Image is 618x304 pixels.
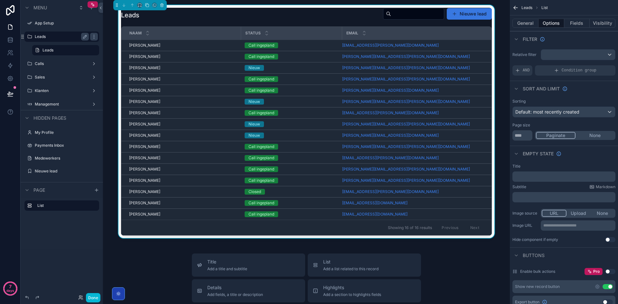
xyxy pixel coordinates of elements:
[512,184,526,189] label: Subtitle
[323,259,379,265] span: List
[129,77,160,82] span: [PERSON_NAME]
[245,133,338,138] a: Nieuw
[129,155,160,161] span: [PERSON_NAME]
[35,169,98,174] a: Nieuwe lead
[245,144,338,150] a: Call ingepland
[538,19,564,28] button: Options
[248,88,274,93] div: Call ingepland
[342,65,470,70] a: [PERSON_NAME][EMAIL_ADDRESS][PERSON_NAME][DOMAIN_NAME]
[447,8,492,20] button: Nieuwe lead
[35,102,89,107] label: Management
[308,253,421,277] button: ListAdd a list related to this record
[129,65,160,70] span: [PERSON_NAME]
[342,155,439,161] a: [EMAIL_ADDRESS][PERSON_NAME][DOMAIN_NAME]
[129,54,160,59] span: [PERSON_NAME]
[342,144,483,149] a: [PERSON_NAME][EMAIL_ADDRESS][PERSON_NAME][DOMAIN_NAME]
[342,167,470,172] a: [PERSON_NAME][EMAIL_ADDRESS][PERSON_NAME][DOMAIN_NAME]
[245,76,338,82] a: Call ingepland
[342,122,470,127] a: [PERSON_NAME][EMAIL_ADDRESS][PERSON_NAME][DOMAIN_NAME]
[129,43,160,48] span: [PERSON_NAME]
[129,110,237,115] a: [PERSON_NAME]
[129,144,237,149] a: [PERSON_NAME]
[523,68,530,73] span: AND
[129,122,237,127] a: [PERSON_NAME]
[129,212,237,217] a: [PERSON_NAME]
[248,54,274,60] div: Call ingepland
[342,99,470,104] a: [PERSON_NAME][EMAIL_ADDRESS][PERSON_NAME][DOMAIN_NAME]
[35,61,89,66] label: Calls
[512,237,558,242] div: Hide component if empty
[248,155,274,161] div: Call ingepland
[542,210,566,217] button: URL
[129,99,237,104] a: [PERSON_NAME]
[245,110,338,116] a: Call ingepland
[21,198,103,217] div: scrollable content
[512,123,530,128] label: Page size
[342,77,483,82] a: [PERSON_NAME][EMAIL_ADDRESS][PERSON_NAME][DOMAIN_NAME]
[129,178,237,183] a: [PERSON_NAME]
[192,279,305,302] button: DetailsAdd fields, a title or description
[129,133,160,138] span: [PERSON_NAME]
[512,211,538,216] label: Image source
[207,259,247,265] span: Title
[129,31,142,36] span: Naam
[342,110,439,115] a: [EMAIL_ADDRESS][PERSON_NAME][DOMAIN_NAME]
[566,210,591,217] button: Upload
[129,88,160,93] span: [PERSON_NAME]
[129,167,160,172] span: [PERSON_NAME]
[523,86,560,92] span: Sort And Limit
[342,155,483,161] a: [EMAIL_ADDRESS][PERSON_NAME][DOMAIN_NAME]
[129,122,160,127] span: [PERSON_NAME]
[523,151,554,157] span: Empty state
[129,43,237,48] a: [PERSON_NAME]
[129,212,160,217] span: [PERSON_NAME]
[342,43,483,48] a: [EMAIL_ADDRESS][PERSON_NAME][DOMAIN_NAME]
[35,130,98,135] label: My Profile
[35,88,89,93] label: Klanten
[35,34,86,39] label: Leads
[248,133,260,138] div: Nieuw
[248,189,261,195] div: Closed
[323,266,379,272] span: Add a list related to this record
[323,284,381,291] span: Highlights
[342,54,470,59] a: [PERSON_NAME][EMAIL_ADDRESS][PERSON_NAME][DOMAIN_NAME]
[35,75,89,80] label: Sales
[562,68,596,73] span: Condition group
[129,99,160,104] span: [PERSON_NAME]
[248,42,274,48] div: Call ingepland
[515,284,560,289] div: Show new record button
[245,65,338,71] a: Nieuw
[323,292,381,297] span: Add a section to highlights fields
[342,200,483,206] a: [EMAIL_ADDRESS][DOMAIN_NAME]
[245,42,338,48] a: Call ingepland
[245,88,338,93] a: Call ingepland
[245,155,338,161] a: Call ingepland
[9,283,12,290] p: 7
[342,133,439,138] a: [PERSON_NAME][EMAIL_ADDRESS][DOMAIN_NAME]
[245,211,338,217] a: Call ingepland
[590,19,615,28] button: Visibility
[248,76,274,82] div: Call ingepland
[248,166,274,172] div: Call ingepland
[342,122,483,127] a: [PERSON_NAME][EMAIL_ADDRESS][PERSON_NAME][DOMAIN_NAME]
[342,144,470,149] a: [PERSON_NAME][EMAIL_ADDRESS][PERSON_NAME][DOMAIN_NAME]
[35,21,98,26] label: App Setup
[515,109,579,115] span: Default: most recently created
[576,132,614,139] button: None
[129,77,237,82] a: [PERSON_NAME]
[342,212,483,217] a: [EMAIL_ADDRESS][DOMAIN_NAME]
[129,189,237,194] a: [PERSON_NAME]
[129,155,237,161] a: [PERSON_NAME]
[342,88,483,93] a: [PERSON_NAME][EMAIL_ADDRESS][DOMAIN_NAME]
[245,189,338,195] a: Closed
[342,77,470,82] a: [PERSON_NAME][EMAIL_ADDRESS][PERSON_NAME][DOMAIN_NAME]
[35,143,98,148] label: Payments Inbox
[342,110,483,115] a: [EMAIL_ADDRESS][PERSON_NAME][DOMAIN_NAME]
[33,187,45,193] span: Page
[564,19,590,28] button: Fields
[388,225,432,230] span: Showing 16 of 16 results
